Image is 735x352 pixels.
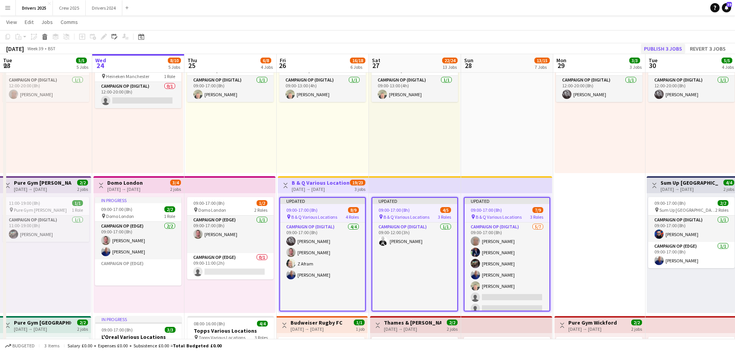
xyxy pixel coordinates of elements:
[384,319,441,326] h3: Thames & [PERSON_NAME] [GEOGRAPHIC_DATA]
[3,76,89,102] app-card-role: Campaign Op (Digital)1/112:00-20:00 (8h)[PERSON_NAME]
[641,44,685,54] button: Publish 3 jobs
[187,197,274,279] div: 09:00-17:00 (8h)1/2 Domo London2 RolesCampaign Op (Edge)1/109:00-17:00 (8h)[PERSON_NAME]Campaign ...
[721,58,732,63] span: 5/5
[350,64,365,70] div: 6 Jobs
[568,319,617,326] h3: Pure Gym Wickford
[38,17,56,27] a: Jobs
[372,197,458,311] div: Updated09:00-17:00 (8h)4/5 B & Q Various Locations3 RolesCampaign Op (Digital)1/109:00-12:00 (3h)...
[86,0,122,15] button: Drivers 2024
[193,200,225,206] span: 09:00-17:00 (8h)
[291,319,342,326] h3: Budweiser Rugby FC
[384,326,441,332] div: [DATE] → [DATE]
[3,57,12,64] span: Tue
[187,216,274,253] app-card-role: Campaign Op (Edge)1/109:00-17:00 (8h)[PERSON_NAME]
[25,19,34,26] span: Edit
[346,214,359,220] span: 4 Roles
[647,61,657,70] span: 30
[447,325,458,332] div: 2 jobs
[170,180,181,185] span: 3/4
[106,73,149,79] span: Heineken Manchester
[3,216,89,242] app-card-role: Campaign Op (Digital)1/111:00-19:00 (8h)[PERSON_NAME]
[279,61,286,70] span: 26
[371,61,380,70] span: 27
[187,253,274,279] app-card-role: Campaign Op (Edge)0/109:00-11:00 (2h)
[715,207,728,213] span: 2 Roles
[463,61,473,70] span: 28
[188,327,274,334] h3: Topps Various Locations
[532,207,543,213] span: 7/9
[77,325,88,332] div: 2 jobs
[687,44,729,54] button: Revert 3 jobs
[3,197,89,242] div: 11:00-19:00 (8h)1/1 Pure Gym [PERSON_NAME]1 RoleCampaign Op (Digital)1/111:00-19:00 (8h)[PERSON_N...
[555,61,566,70] span: 29
[4,342,36,350] button: Budgeted
[568,326,617,332] div: [DATE] → [DATE]
[629,58,640,63] span: 3/3
[648,197,735,268] app-job-card: 09:00-17:00 (8h)2/2 Sum Up [GEOGRAPHIC_DATA]2 RolesCampaign Op (Digital)1/109:00-17:00 (8h)[PERSO...
[188,57,197,64] span: Thu
[465,223,549,316] app-card-role: Campaign Op (Digital)5/709:00-17:00 (8h)[PERSON_NAME][PERSON_NAME][PERSON_NAME][PERSON_NAME][PERS...
[661,186,718,192] div: [DATE] → [DATE]
[372,57,458,102] app-job-card: 09:00-13:00 (4h)1/1 Waitrose [GEOGRAPHIC_DATA]1 RoleCampaign Op (Digital)1/109:00-13:00 (4h)[PERS...
[14,207,67,213] span: Pure Gym [PERSON_NAME]
[476,214,522,220] span: B & Q Various Locations
[2,61,12,70] span: 23
[286,207,318,213] span: 09:00-17:00 (8h)
[384,214,429,220] span: B & Q Various Locations
[199,335,245,340] span: Topps Various Locations
[42,343,61,349] span: 3 items
[72,207,83,213] span: 1 Role
[556,57,642,102] div: 12:00-20:00 (8h)1/1 Heineken Manchester1 RoleCampaign Op (Digital)1/112:00-20:00 (8h)[PERSON_NAME]
[354,320,365,325] span: 1/1
[447,320,458,325] span: 2/2
[170,185,181,192] div: 2 jobs
[187,57,274,102] div: 09:00-17:00 (8h)1/1 Waitrose [GEOGRAPHIC_DATA]1 RoleCampaign Op (Digital)1/109:00-17:00 (8h)[PERS...
[14,326,71,332] div: [DATE] → [DATE]
[22,17,37,27] a: Edit
[280,198,365,204] div: Updated
[471,207,502,213] span: 09:00-17:00 (8h)
[76,64,88,70] div: 5 Jobs
[372,76,458,102] app-card-role: Campaign Op (Digital)1/109:00-13:00 (4h)[PERSON_NAME]
[464,197,550,311] app-job-card: Updated09:00-17:00 (8h)7/9 B & Q Various Locations3 RolesCampaign Op (Digital)5/709:00-17:00 (8h)...
[260,58,271,63] span: 6/8
[356,325,365,332] div: 1 job
[723,185,734,192] div: 2 jobs
[95,197,181,286] app-job-card: In progress09:00-17:00 (8h)2/2 Domo London1 RoleCampaign Op (Edge)2/209:00-17:00 (8h)[PERSON_NAME...
[14,319,71,326] h3: Pure Gym [GEOGRAPHIC_DATA]
[95,57,181,108] app-job-card: In progress12:00-20:00 (8h)0/1 Heineken Manchester1 RoleCampaign Op (Digital)0/112:00-20:00 (8h)
[279,57,366,102] app-job-card: 09:00-13:00 (4h)1/1 Waitrose [GEOGRAPHIC_DATA]1 RoleCampaign Op (Digital)1/109:00-13:00 (4h)[PERS...
[106,213,134,219] span: Domo London
[631,325,642,332] div: 2 jobs
[350,58,365,63] span: 16/18
[661,179,718,186] h3: Sum Up [GEOGRAPHIC_DATA]
[95,333,182,340] h3: L'Oreal Various Locations
[355,185,365,192] div: 3 jobs
[94,61,106,70] span: 24
[261,64,273,70] div: 4 Jobs
[14,186,71,192] div: [DATE] → [DATE]
[168,58,181,63] span: 8/10
[279,197,366,311] app-job-card: Updated09:00-17:00 (8h)8/9 B & Q Various Locations4 RolesCampaign Op (Digital)4/409:00-17:00 (8h)...
[3,57,89,102] div: 12:00-20:00 (8h)1/1 Heineken Manchester1 RoleCampaign Op (Digital)1/112:00-20:00 (8h)[PERSON_NAME]
[649,57,657,64] span: Tue
[72,200,83,206] span: 1/1
[534,58,550,63] span: 13/15
[279,76,366,102] app-card-role: Campaign Op (Digital)1/109:00-13:00 (4h)[PERSON_NAME]
[292,186,349,192] div: [DATE] → [DATE]
[372,57,380,64] span: Sat
[101,327,133,333] span: 09:00-17:00 (8h)
[186,61,197,70] span: 25
[61,19,78,26] span: Comms
[14,179,71,186] h3: Pure Gym [PERSON_NAME]
[198,207,226,213] span: Domo London
[292,179,349,186] h3: B & Q Various Locations
[95,259,181,286] app-card-role-placeholder: Campaign Op (Edge)
[77,320,88,325] span: 2/2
